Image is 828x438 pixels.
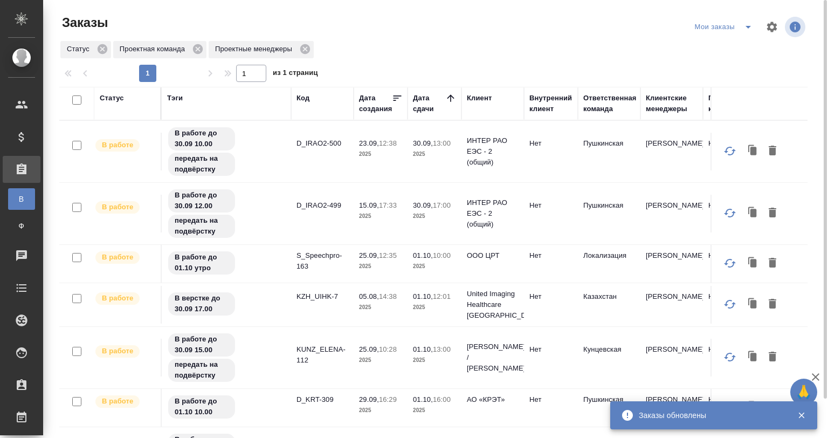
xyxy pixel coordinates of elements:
[359,395,379,403] p: 29.09,
[94,250,155,265] div: Выставляет ПМ после принятия заказа от КМа
[175,334,229,355] p: В работе до 30.09 15.00
[113,41,206,58] div: Проектная команда
[529,344,572,355] p: Нет
[167,394,286,420] div: В работе до 01.10 10.00
[413,201,433,209] p: 30.09,
[467,394,519,405] p: АО «КРЭТ»
[379,345,397,353] p: 10:28
[433,395,451,403] p: 16:00
[703,195,765,232] td: Юридический
[743,294,763,314] button: Клонировать
[102,252,133,263] p: В работе
[413,149,456,160] p: 2025
[413,93,445,114] div: Дата сдачи
[583,93,637,114] div: Ответственная команда
[94,344,155,359] div: Выставляет ПМ после принятия заказа от КМа
[433,251,451,259] p: 10:00
[743,203,763,223] button: Клонировать
[296,200,348,211] p: D_IRAO2-499
[743,347,763,367] button: Клонировать
[529,200,572,211] p: Нет
[359,261,402,272] p: 2025
[175,359,229,381] p: передать на подвёрстку
[529,93,572,114] div: Внутренний клиент
[359,139,379,147] p: 23.09,
[175,128,229,149] p: В работе до 30.09 10.00
[175,153,229,175] p: передать на подвёрстку
[102,396,133,407] p: В работе
[717,138,743,164] button: Обновить
[703,245,765,283] td: Юридический
[296,93,309,104] div: Код
[102,346,133,357] p: В работе
[703,133,765,170] td: Юридический
[639,410,781,421] div: Заказы обновлены
[167,250,286,276] div: В работе до 01.10 утро
[215,44,296,54] p: Проектные менеджеры
[413,139,433,147] p: 30.09,
[717,344,743,370] button: Обновить
[13,221,30,231] span: Ф
[703,389,765,427] td: Юридический
[529,250,572,261] p: Нет
[94,138,155,153] div: Выставляет ПМ после принятия заказа от КМа
[743,253,763,273] button: Клонировать
[413,211,456,222] p: 2025
[640,133,703,170] td: [PERSON_NAME]
[273,66,318,82] span: из 1 страниц
[467,289,519,321] p: United Imaging Healthcare [GEOGRAPHIC_DATA]
[433,345,451,353] p: 13:00
[167,291,286,317] div: В верстке до 30.09 17.00
[413,261,456,272] p: 2025
[209,41,314,58] div: Проектные менеджеры
[379,292,397,300] p: 14:38
[359,302,402,313] p: 2025
[578,389,640,427] td: Пушкинская
[379,251,397,259] p: 12:35
[296,291,348,302] p: KZH_UIHK-7
[413,251,433,259] p: 01.10,
[433,139,451,147] p: 13:00
[703,286,765,324] td: Юридический
[413,302,456,313] p: 2025
[763,141,782,161] button: Удалить
[60,41,111,58] div: Статус
[743,141,763,161] button: Клонировать
[67,44,93,54] p: Статус
[413,345,433,353] p: 01.10,
[529,291,572,302] p: Нет
[379,201,397,209] p: 17:33
[8,215,35,237] a: Ф
[359,149,402,160] p: 2025
[94,200,155,215] div: Выставляет ПМ после принятия заказа от КМа
[94,291,155,306] div: Выставляет ПМ после принятия заказа от КМа
[175,252,229,273] p: В работе до 01.10 утро
[578,286,640,324] td: Казахстан
[763,397,782,418] button: Удалить
[692,18,759,36] div: split button
[175,215,229,237] p: передать на подвёрстку
[717,200,743,226] button: Обновить
[102,202,133,213] p: В работе
[763,253,782,273] button: Удалить
[296,344,348,366] p: KUNZ_ELENA-112
[413,292,433,300] p: 01.10,
[13,194,30,204] span: В
[102,293,133,304] p: В работе
[359,345,379,353] p: 25.09,
[467,135,519,168] p: ИНТЕР РАО ЕЭС - 2 (общий)
[578,245,640,283] td: Локализация
[467,341,519,374] p: [PERSON_NAME] / [PERSON_NAME]
[102,140,133,150] p: В работе
[640,389,703,427] td: [PERSON_NAME]
[763,203,782,223] button: Удалить
[467,93,492,104] div: Клиент
[359,405,402,416] p: 2025
[646,93,698,114] div: Клиентские менеджеры
[413,355,456,366] p: 2025
[175,396,229,418] p: В работе до 01.10 10.00
[529,138,572,149] p: Нет
[167,126,286,177] div: В работе до 30.09 10.00, передать на подвёрстку
[120,44,189,54] p: Проектная команда
[743,397,763,418] button: Клонировать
